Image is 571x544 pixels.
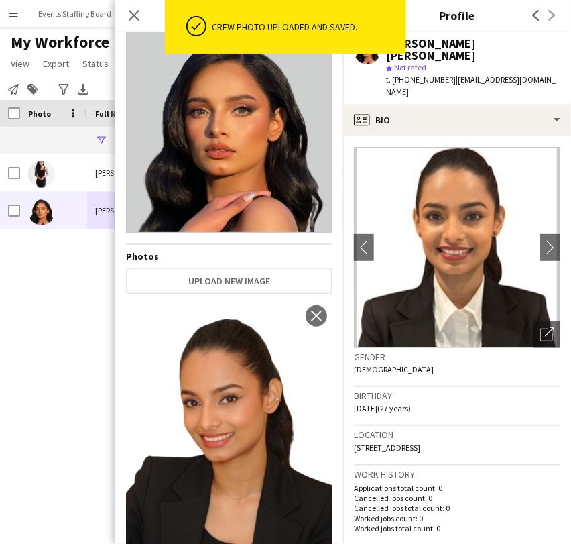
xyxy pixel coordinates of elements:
span: [DEMOGRAPHIC_DATA] [354,364,434,374]
button: Upload new image [126,268,332,294]
app-action-btn: Advanced filters [56,81,72,97]
a: Export [38,55,74,72]
span: [PERSON_NAME] [PERSON_NAME] [95,205,210,215]
span: Not rated [394,62,426,72]
h3: Gender [354,351,560,363]
app-action-btn: Add to tag [25,81,41,97]
button: Events Staffing Board [27,1,123,27]
div: Crew photo uploaded and saved. [212,21,401,33]
p: Cancelled jobs total count: 0 [354,503,560,513]
img: Crew avatar or photo [354,147,560,348]
div: Open photos pop-in [533,321,560,348]
span: Full Name [95,109,132,119]
h3: Location [354,429,560,441]
a: Status [77,55,114,72]
span: t. [PHONE_NUMBER] [386,74,456,85]
p: Applications total count: 0 [354,483,560,493]
div: Bio [343,104,571,136]
app-action-btn: Export XLSX [75,81,91,97]
span: View [11,58,29,70]
h3: Birthday [354,390,560,402]
p: Cancelled jobs count: 0 [354,493,560,503]
span: [PERSON_NAME] [PERSON_NAME] [95,168,210,178]
p: Worked jobs total count: 0 [354,523,560,533]
button: Open Filter Menu [95,134,107,146]
h3: Profile [343,7,571,24]
app-action-btn: Notify workforce [5,81,21,97]
div: [PERSON_NAME] [PERSON_NAME] [386,38,560,62]
span: My Workforce [11,32,109,52]
p: Worked jobs count: 0 [354,513,560,523]
span: Photo [28,109,51,119]
span: [STREET_ADDRESS] [354,443,420,453]
img: Sneha sara Cherian [28,161,55,188]
span: [DATE] (27 years) [354,403,411,413]
span: Status [82,58,109,70]
span: Export [43,58,69,70]
h3: Work history [354,468,560,480]
span: | [EMAIL_ADDRESS][DOMAIN_NAME] [386,74,556,97]
img: Crew avatar [126,32,332,233]
a: View [5,55,35,72]
h4: Photos [126,250,332,262]
img: Sneha Sara Cherian [28,199,55,225]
